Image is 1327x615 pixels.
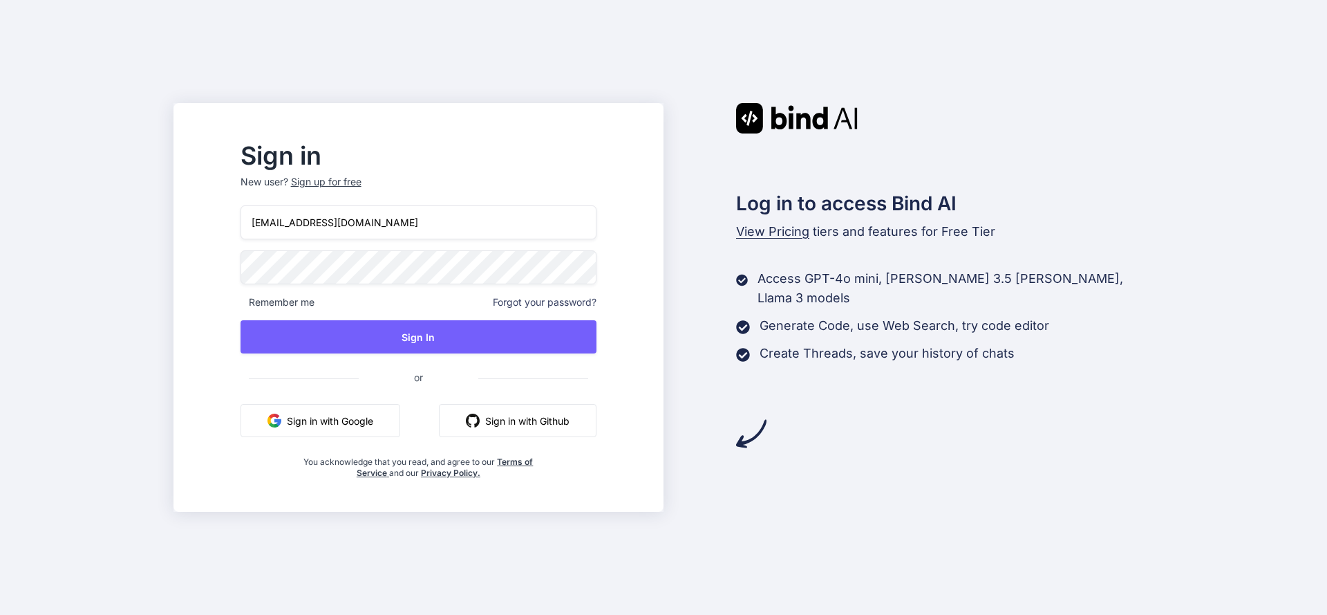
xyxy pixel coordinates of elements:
div: You acknowledge that you read, and agree to our and our [300,448,538,479]
span: Forgot your password? [493,295,596,309]
img: github [466,414,480,428]
p: Create Threads, save your history of chats [760,344,1015,363]
span: Remember me [241,295,314,309]
span: or [359,360,478,394]
input: Login or Email [241,205,596,239]
h2: Log in to access Bind AI [736,189,1154,218]
p: Access GPT-4o mini, [PERSON_NAME] 3.5 [PERSON_NAME], Llama 3 models [757,269,1154,308]
a: Terms of Service [357,457,534,478]
button: Sign in with Google [241,404,400,437]
a: Privacy Policy. [421,468,480,478]
img: arrow [736,419,766,449]
img: google [267,414,281,428]
img: Bind AI logo [736,103,858,134]
p: New user? [241,175,596,205]
button: Sign In [241,320,596,354]
span: View Pricing [736,224,809,239]
button: Sign in with Github [439,404,596,437]
p: tiers and features for Free Tier [736,222,1154,241]
div: Sign up for free [291,175,361,189]
h2: Sign in [241,145,596,167]
p: Generate Code, use Web Search, try code editor [760,316,1049,336]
